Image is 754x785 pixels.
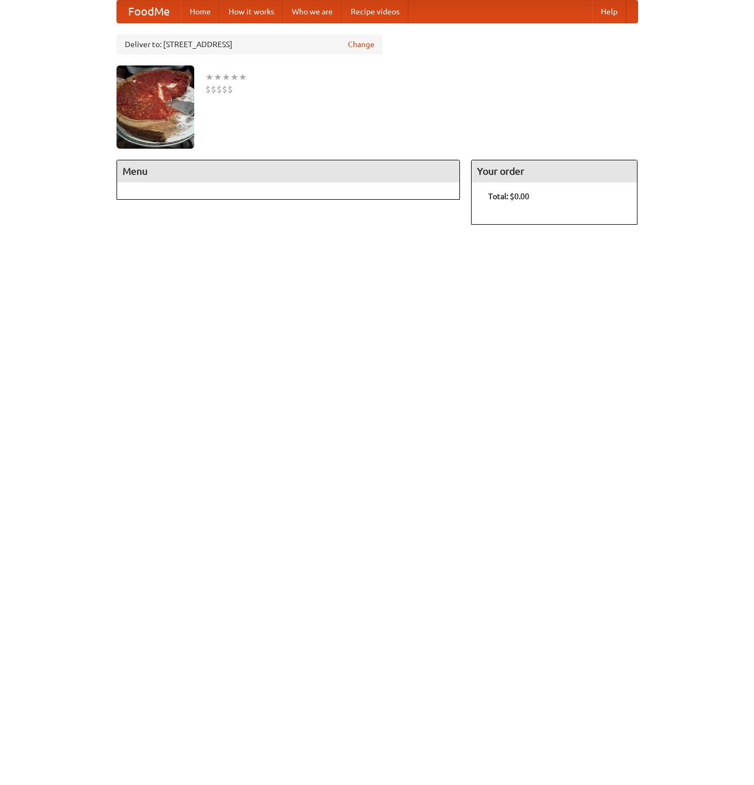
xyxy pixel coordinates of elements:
a: How it works [220,1,283,23]
li: $ [222,83,227,95]
li: ★ [230,71,239,83]
li: ★ [214,71,222,83]
li: $ [216,83,222,95]
li: $ [227,83,233,95]
h4: Your order [472,160,637,183]
h4: Menu [117,160,460,183]
b: Total: $0.00 [488,192,529,201]
a: Change [348,39,375,50]
li: ★ [239,71,247,83]
li: $ [205,83,211,95]
li: ★ [222,71,230,83]
a: FoodMe [117,1,181,23]
a: Recipe videos [342,1,408,23]
a: Home [181,1,220,23]
a: Who we are [283,1,342,23]
img: angular.jpg [117,65,194,149]
li: $ [211,83,216,95]
div: Deliver to: [STREET_ADDRESS] [117,34,383,54]
a: Help [592,1,626,23]
li: ★ [205,71,214,83]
